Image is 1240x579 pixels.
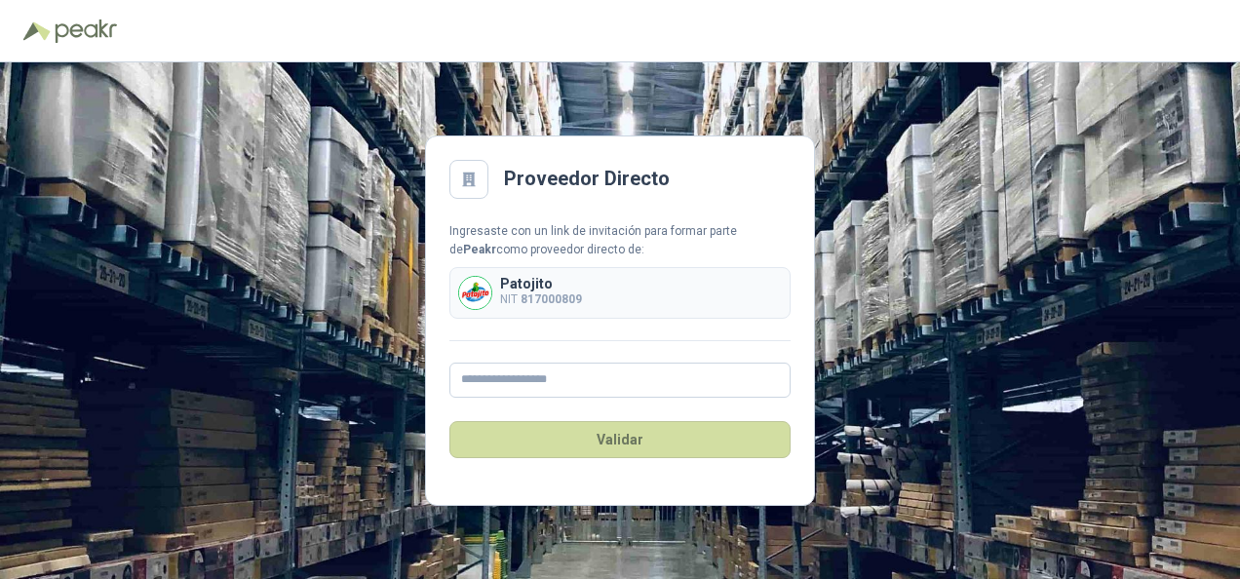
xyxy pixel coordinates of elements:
p: Patojito [500,277,582,290]
h2: Proveedor Directo [504,164,670,194]
button: Validar [449,421,791,458]
b: Peakr [463,243,496,256]
p: NIT [500,290,582,309]
img: Peakr [55,19,117,43]
img: Company Logo [459,277,491,309]
div: Ingresaste con un link de invitación para formar parte de como proveedor directo de: [449,222,791,259]
img: Logo [23,21,51,41]
b: 817000809 [521,292,582,306]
